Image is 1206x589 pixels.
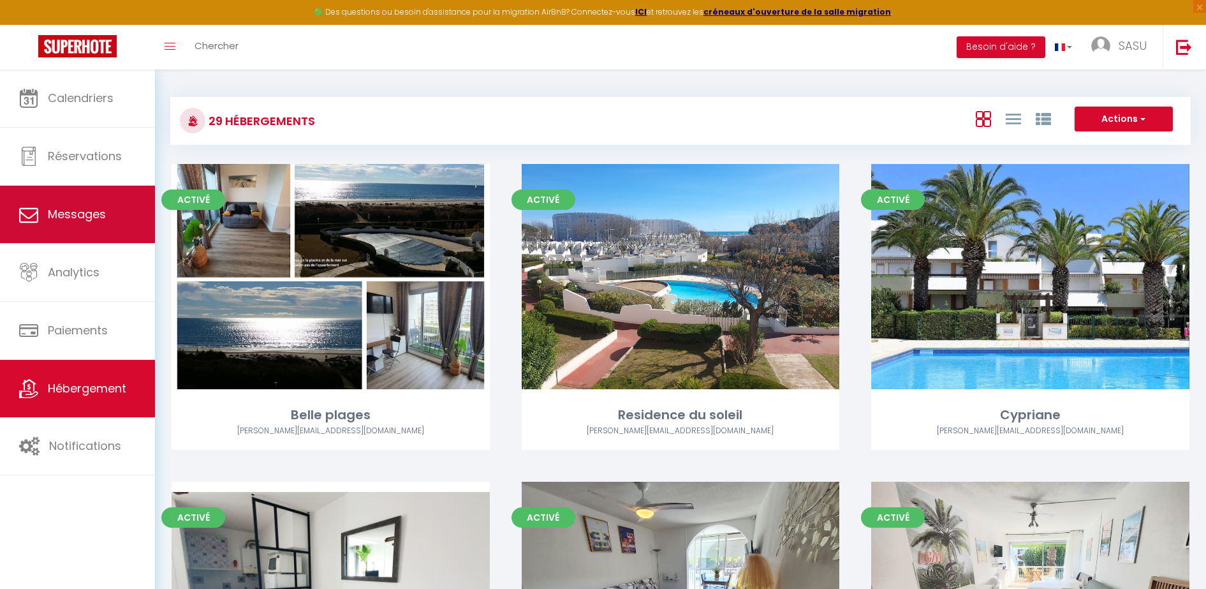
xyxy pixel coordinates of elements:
img: Super Booking [38,35,117,57]
span: Paiements [48,322,108,338]
div: Residence du soleil [522,405,840,425]
span: Messages [48,206,106,222]
a: Vue par Groupe [1036,108,1051,129]
span: Activé [511,507,575,528]
a: Vue en Box [976,108,991,129]
span: Activé [861,190,925,210]
div: Airbnb [172,425,490,437]
span: Activé [511,190,575,210]
button: Besoin d'aide ? [957,36,1045,58]
span: Notifications [49,438,121,454]
div: Airbnb [522,425,840,437]
div: Airbnb [871,425,1189,437]
div: Cypriane [871,405,1189,425]
h3: 29 Hébergements [205,107,315,135]
div: Belle plages [172,405,490,425]
span: Analytics [48,264,99,280]
a: ICI [635,6,647,17]
span: Calendriers [48,90,114,106]
button: Ouvrir le widget de chat LiveChat [10,5,48,43]
img: ... [1091,36,1110,56]
span: Activé [161,190,225,210]
span: Hébergement [48,380,126,396]
a: créneaux d'ouverture de la salle migration [703,6,891,17]
span: SASU [1119,38,1147,54]
span: Activé [861,507,925,528]
button: Actions [1075,107,1173,132]
span: Activé [161,507,225,528]
a: Vue en Liste [1006,108,1021,129]
a: ... SASU [1082,25,1163,70]
span: Chercher [195,39,239,52]
img: logout [1176,39,1192,55]
span: Réservations [48,148,122,164]
a: Chercher [185,25,248,70]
